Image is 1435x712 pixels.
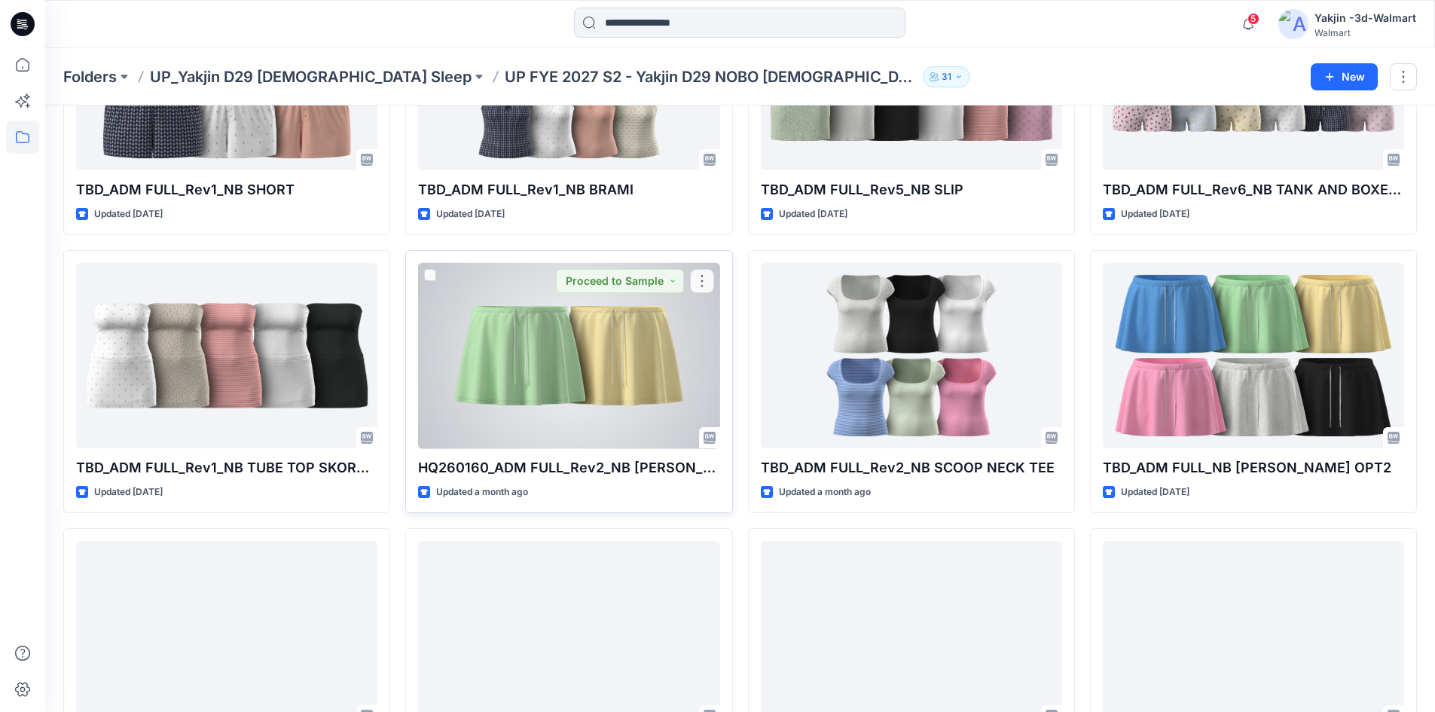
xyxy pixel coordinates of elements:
[1314,9,1416,27] div: Yakjin -3d-Walmart
[1121,484,1189,500] p: Updated [DATE]
[1247,13,1259,25] span: 5
[94,206,163,222] p: Updated [DATE]
[76,263,377,449] a: TBD_ADM FULL_Rev1_NB TUBE TOP SKORT SET
[761,263,1062,449] a: TBD_ADM FULL_Rev2_NB SCOOP NECK TEE
[1103,457,1404,478] p: TBD_ADM FULL_NB [PERSON_NAME] OPT2
[779,484,871,500] p: Updated a month ago
[63,66,117,87] a: Folders
[779,206,847,222] p: Updated [DATE]
[1311,63,1378,90] button: New
[1278,9,1308,39] img: avatar
[76,457,377,478] p: TBD_ADM FULL_Rev1_NB TUBE TOP SKORT SET
[1103,263,1404,449] a: TBD_ADM FULL_NB TERRY SKORT OPT2
[436,484,528,500] p: Updated a month ago
[923,66,970,87] button: 31
[942,69,951,85] p: 31
[418,263,719,449] a: HQ260160_ADM FULL_Rev2_NB TERRY SKORT
[1103,179,1404,200] p: TBD_ADM FULL_Rev6_NB TANK AND BOXER SET
[94,484,163,500] p: Updated [DATE]
[761,179,1062,200] p: TBD_ADM FULL_Rev5_NB SLIP
[1121,206,1189,222] p: Updated [DATE]
[505,66,917,87] p: UP FYE 2027 S2 - Yakjin D29 NOBO [DEMOGRAPHIC_DATA] Sleepwear
[761,457,1062,478] p: TBD_ADM FULL_Rev2_NB SCOOP NECK TEE
[418,179,719,200] p: TBD_ADM FULL_Rev1_NB BRAMI
[436,206,505,222] p: Updated [DATE]
[76,179,377,200] p: TBD_ADM FULL_Rev1_NB SHORT
[1314,27,1416,38] div: Walmart
[150,66,472,87] a: UP_Yakjin D29 [DEMOGRAPHIC_DATA] Sleep
[418,457,719,478] p: HQ260160_ADM FULL_Rev2_NB [PERSON_NAME]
